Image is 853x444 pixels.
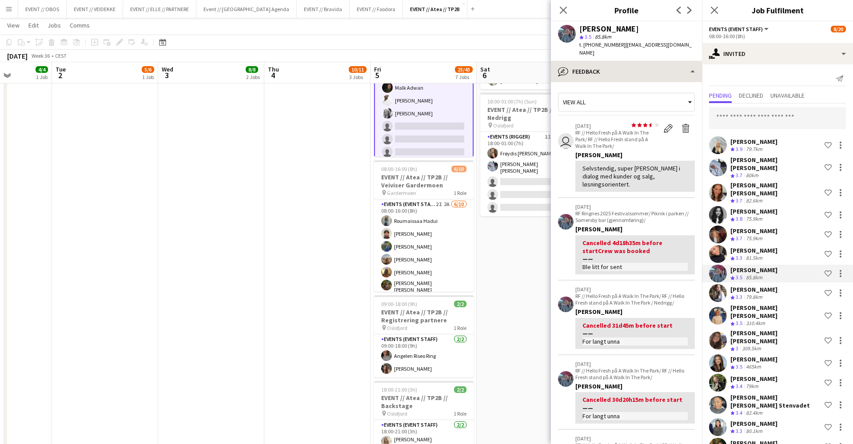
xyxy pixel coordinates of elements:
[36,74,48,80] div: 1 Job
[730,207,777,215] div: [PERSON_NAME]
[493,122,514,129] span: Oslofjord
[744,363,763,371] div: 465km
[479,70,490,80] span: 6
[730,393,821,409] div: [PERSON_NAME] [PERSON_NAME] Stenvadet
[374,199,474,348] app-card-role: Events (Event Staff)2I2A6/1008:00-16:00 (8h)Roumaissaa Hadui[PERSON_NAME][PERSON_NAME][PERSON_NAM...
[740,345,763,353] div: 309.5km
[373,70,381,80] span: 5
[582,263,688,271] div: Ble litt for sent
[575,203,695,210] p: [DATE]
[736,235,742,242] span: 3.7
[730,355,777,363] div: [PERSON_NAME]
[48,21,61,29] span: Jobs
[7,52,28,60] div: [DATE]
[67,0,123,18] button: EVENT // VEIDEKKE
[575,382,695,390] div: [PERSON_NAME]
[454,410,466,417] span: 1 Role
[709,33,846,40] div: 08:00-16:00 (8h)
[25,20,42,31] a: Edit
[454,301,466,307] span: 2/2
[736,409,742,416] span: 3.4
[374,394,474,410] h3: EVENT // Atea // TP2B // Backstage
[575,361,695,367] p: [DATE]
[381,386,417,393] span: 18:00-21:00 (3h)
[770,92,805,99] span: Unavailable
[702,4,853,16] h3: Job Fulfilment
[563,98,586,106] span: View all
[744,235,764,242] div: 75.9km
[585,33,591,40] span: 3.5
[454,325,466,331] span: 1 Role
[736,215,742,222] span: 3.8
[575,225,695,233] div: [PERSON_NAME]
[36,66,48,73] span: 4/4
[736,172,742,178] span: 3.7
[480,93,580,216] app-job-card: 18:00-01:00 (7h) (Sun)2/5EVENT // Atea // TP2B // Nedrigg Oslofjord1 RoleEvents (Rigger)1I4A2/518...
[575,151,695,159] div: [PERSON_NAME]
[551,4,702,16] h3: Profile
[744,320,767,327] div: 310.4km
[246,66,258,73] span: 8/8
[403,0,467,18] button: EVENT // Atea // TP2B
[730,304,821,320] div: [PERSON_NAME] [PERSON_NAME]
[142,66,154,73] span: 5/6
[381,166,417,172] span: 08:00-16:00 (8h)
[744,383,760,390] div: 79km
[44,20,64,31] a: Jobs
[582,164,688,189] div: Selvstendig, super [PERSON_NAME] i dialog med kunder og salg, løsningsorientert.
[487,98,537,105] span: 18:00-01:00 (7h) (Sun)
[744,215,764,223] div: 75.9km
[730,285,777,293] div: [PERSON_NAME]
[349,66,367,73] span: 10/11
[730,329,821,345] div: [PERSON_NAME] [PERSON_NAME]
[297,0,350,18] button: EVENT // Bravida
[374,334,474,377] app-card-role: Events (Event Staff)2/209:00-18:00 (9h)Angelen Riseo Ring[PERSON_NAME]
[162,65,173,73] span: Wed
[454,190,466,196] span: 1 Role
[739,92,763,99] span: Declined
[54,70,66,80] span: 2
[28,21,39,29] span: Edit
[831,26,846,32] span: 8/20
[374,173,474,189] h3: EVENT // Atea // TP2B // Veiviser Gardermoen
[730,156,821,172] div: [PERSON_NAME] [PERSON_NAME]
[267,70,279,80] span: 4
[123,0,196,18] button: EVENT // ELLE // PARTNERE
[451,166,466,172] span: 6/10
[350,0,403,18] button: EVENT // Foodora
[387,410,407,417] span: Oslofjord
[744,146,764,153] div: 79.7km
[55,52,67,59] div: CEST
[744,172,760,179] div: 80km
[268,65,279,73] span: Thu
[593,33,613,40] span: 85.8km
[582,321,688,337] div: Cancelled 31d45m before start
[374,160,474,292] app-job-card: 08:00-16:00 (8h)6/10EVENT // Atea // TP2B // Veiviser Gardermoen Gardermoen1 RoleEvents (Event St...
[575,308,695,316] div: [PERSON_NAME]
[18,0,67,18] button: EVENT // OBOS
[744,293,764,301] div: 79.8km
[551,61,702,82] div: Feedback
[736,274,742,281] span: 3.5
[579,41,626,48] span: t. [PHONE_NUMBER]
[480,132,580,216] app-card-role: Events (Rigger)1I4A2/518:00-01:00 (7h)Frøydis [PERSON_NAME][PERSON_NAME] [PERSON_NAME]
[374,25,474,157] app-job-card: 08:00-16:00 (8h)8/20EVENT // Atea // TP2B // Registrering Oslofjord1 Role[PERSON_NAME][PERSON_NAM...
[374,308,474,324] h3: EVENT // Atea // TP2B // Registrering partnere
[575,123,659,129] p: [DATE]
[736,383,742,389] span: 3.4
[579,41,692,56] span: | [EMAIL_ADDRESS][DOMAIN_NAME]
[736,428,742,434] span: 3.3
[744,274,764,281] div: 85.8km
[575,286,695,293] p: [DATE]
[374,65,381,73] span: Fri
[56,65,66,73] span: Tue
[730,420,777,428] div: [PERSON_NAME]
[736,345,738,352] span: 3
[709,26,763,32] span: Events (Event Staff)
[160,70,173,80] span: 3
[374,1,474,277] app-card-role: [PERSON_NAME][PERSON_NAME][PERSON_NAME][PERSON_NAME]Frøydis [PERSON_NAME]Malk Adwan[PERSON_NAME][...
[374,295,474,377] div: 09:00-18:00 (9h)2/2EVENT // Atea // TP2B // Registrering partnere Oslofjord1 RoleEvents (Event St...
[381,301,417,307] span: 09:00-18:00 (9h)
[709,26,770,32] button: Events (Event Staff)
